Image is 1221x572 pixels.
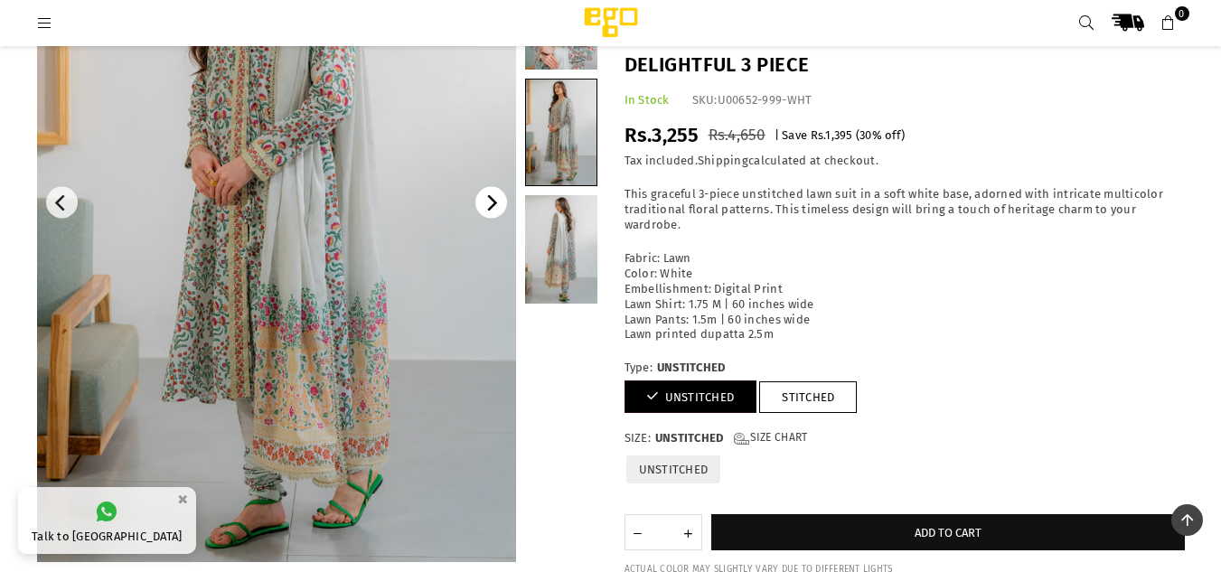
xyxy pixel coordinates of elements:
a: Search [1071,6,1104,39]
label: Type: [625,361,1185,376]
span: 0 [1175,6,1189,21]
label: Size: [625,431,1185,446]
button: × [172,484,193,514]
button: Next [475,187,507,219]
img: Ego [534,5,688,41]
a: Menu [29,15,61,29]
h1: Delightful 3 Piece [625,52,1185,80]
p: Fabric: Lawn Color: White Embellishment: Digital Print Lawn Shirt: 1.75 M | 60 inches wide Lawn P... [625,251,1185,342]
a: Shipping [698,154,748,168]
span: 30 [859,128,872,142]
a: Size Chart [734,431,807,446]
label: UNSTITCHED [625,454,723,485]
div: Tax included. calculated at checkout. [625,154,1185,169]
a: Talk to [GEOGRAPHIC_DATA] [18,487,196,554]
span: Rs.4,650 [709,126,765,145]
span: Add to cart [915,525,981,539]
a: STITCHED [759,380,857,412]
a: UNSTITCHED [625,380,757,413]
span: UNSTITCHED [657,361,726,376]
button: Previous [46,187,78,219]
a: 0 [1152,6,1185,39]
span: ( % off) [856,128,905,142]
span: In Stock [625,92,670,106]
span: Rs.1,395 [811,128,853,142]
div: SKU: [692,92,812,108]
span: Save [782,128,807,142]
span: Rs.3,255 [625,122,700,146]
p: This graceful 3-piece unstitched lawn suit in a soft white base, adorned with intricate multicolo... [625,187,1185,233]
quantity-input: Quantity [625,514,702,550]
span: | [775,128,779,142]
span: UNSTITCHED [655,431,724,446]
span: U00652-999-WHT [718,92,812,106]
button: Add to cart [711,514,1185,550]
